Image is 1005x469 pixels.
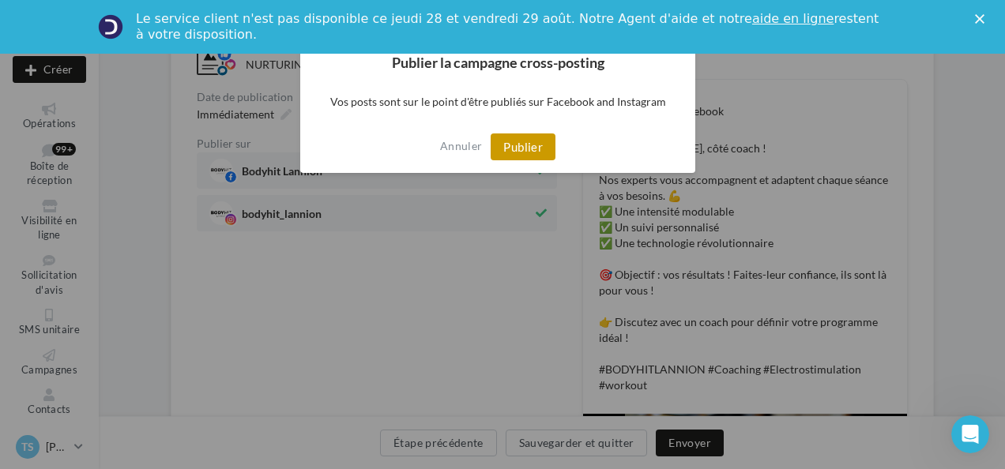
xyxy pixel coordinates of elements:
[440,133,482,159] button: Annuler
[300,43,695,82] h2: Publier la campagne cross-posting
[975,14,991,24] div: Fermer
[491,133,555,160] button: Publier
[136,11,882,43] div: Le service client n'est pas disponible ce jeudi 28 et vendredi 29 août. Notre Agent d'aide et not...
[951,415,989,453] iframe: Intercom live chat
[98,14,123,39] img: Profile image for Service-Client
[300,82,695,121] p: Vos posts sont sur le point d'être publiés sur Facebook and Instagram
[752,11,834,26] a: aide en ligne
